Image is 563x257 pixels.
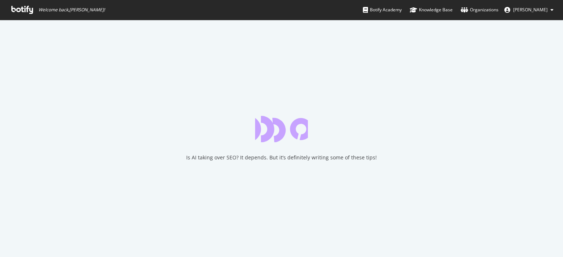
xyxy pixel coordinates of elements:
span: Welcome back, [PERSON_NAME] ! [38,7,105,13]
div: Botify Academy [363,6,402,14]
div: Organizations [461,6,498,14]
div: Knowledge Base [410,6,453,14]
button: [PERSON_NAME] [498,4,559,16]
span: Nikhil Raj [513,7,548,13]
div: animation [255,116,308,142]
div: Is AI taking over SEO? It depends. But it’s definitely writing some of these tips! [186,154,377,161]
